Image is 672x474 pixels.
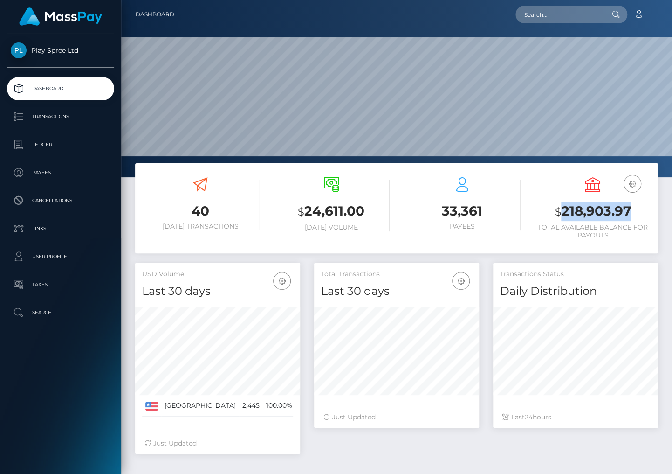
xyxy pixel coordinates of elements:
[142,270,293,279] h5: USD Volume
[7,46,114,55] span: Play Spree Ltd
[161,395,239,417] td: [GEOGRAPHIC_DATA]
[404,202,521,220] h3: 33,361
[500,270,651,279] h5: Transactions Status
[7,161,114,184] a: Payees
[11,138,110,152] p: Ledger
[11,278,110,292] p: Taxes
[273,223,390,231] h6: [DATE] Volume
[555,205,561,218] small: $
[11,166,110,180] p: Payees
[11,250,110,264] p: User Profile
[273,202,390,221] h3: 24,611.00
[525,413,533,421] span: 24
[19,7,102,26] img: MassPay Logo
[144,439,291,448] div: Just Updated
[7,105,114,128] a: Transactions
[11,222,110,236] p: Links
[500,283,651,300] h4: Daily Distribution
[136,5,174,24] a: Dashboard
[321,270,472,279] h5: Total Transactions
[7,77,114,100] a: Dashboard
[404,223,521,230] h6: Payees
[7,189,114,212] a: Cancellations
[11,110,110,124] p: Transactions
[11,42,27,58] img: Play Spree Ltd
[11,82,110,96] p: Dashboard
[535,202,651,221] h3: 218,903.97
[7,245,114,268] a: User Profile
[142,223,259,230] h6: [DATE] Transactions
[321,283,472,300] h4: Last 30 days
[142,283,293,300] h4: Last 30 days
[142,202,259,220] h3: 40
[7,217,114,240] a: Links
[145,402,158,410] img: US.png
[7,273,114,296] a: Taxes
[323,412,470,422] div: Just Updated
[11,194,110,208] p: Cancellations
[515,6,603,23] input: Search...
[502,412,649,422] div: Last hours
[239,395,263,417] td: 2,445
[7,133,114,156] a: Ledger
[7,301,114,324] a: Search
[535,223,651,239] h6: Total Available Balance for Payouts
[11,306,110,320] p: Search
[263,395,295,417] td: 100.00%
[298,205,304,218] small: $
